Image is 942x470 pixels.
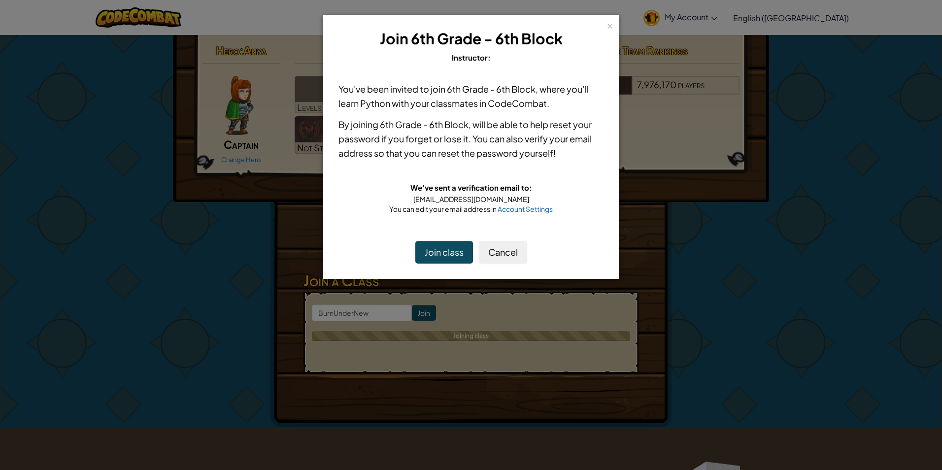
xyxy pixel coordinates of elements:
button: Join class [415,241,473,264]
span: We've sent a verification email to: [410,183,532,192]
div: × [606,19,613,30]
span: with your classmates in CodeCombat. [390,98,549,109]
span: Python [360,98,390,109]
a: Account Settings [498,204,553,213]
span: 6th Grade - 6th Block [411,29,563,48]
span: You can edit your email address in [389,204,498,213]
span: You've been invited to join [338,83,447,95]
span: , [469,119,472,130]
span: 6th Grade - 6th Block [380,119,469,130]
span: 6th Grade - 6th Block [447,83,536,95]
span: By joining [338,119,380,130]
span: will be able to help reset your password if you forget or lose it. You can also verify your email... [338,119,592,159]
div: [EMAIL_ADDRESS][DOMAIN_NAME] [338,194,604,204]
button: Cancel [479,241,527,264]
span: Join [380,29,408,48]
span: Instructor: [452,53,491,62]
